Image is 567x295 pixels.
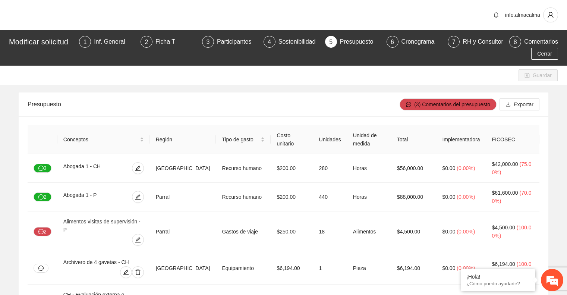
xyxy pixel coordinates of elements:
[216,252,271,285] td: Equipamiento
[38,194,44,200] span: message
[347,125,391,154] th: Unidad de medida
[216,211,271,252] td: Gastos de viaje
[278,36,322,48] div: Sostenibilidad
[329,39,333,45] span: 5
[79,36,135,48] div: 1Inf. General
[391,154,437,183] td: $56,000.00
[490,9,502,21] button: bell
[325,36,381,48] div: 5Presupuesto
[463,36,515,48] div: RH y Consultores
[537,50,552,58] span: Cerrar
[347,252,391,285] td: Pieza
[57,125,150,154] th: Conceptos
[514,39,517,45] span: 8
[271,211,313,252] td: $250.00
[514,100,533,109] span: Exportar
[271,252,313,285] td: $6,194.00
[347,211,391,252] td: Alimentos
[132,194,144,200] span: edit
[34,227,51,236] button: message2
[34,264,48,273] button: message
[150,125,216,154] th: Región
[414,100,490,109] span: (3) Comentarios del presupuesto
[132,191,144,203] button: edit
[524,36,558,48] div: Comentarios
[63,258,144,266] div: Archivero de 4 gavetas - CH
[492,261,515,267] span: $6,194.00
[313,125,347,154] th: Unidades
[492,161,518,167] span: $42,000.00
[313,211,347,252] td: 18
[155,36,181,48] div: Ficha T
[544,12,558,18] span: user
[63,191,114,203] div: Abogada 1 - P
[492,225,515,230] span: $4,500.00
[313,154,347,183] td: 280
[38,166,44,172] span: message
[492,190,518,196] span: $61,600.00
[531,48,558,60] button: Cerrar
[222,135,259,144] span: Tipo de gasto
[132,269,144,275] span: delete
[271,183,313,211] td: $200.00
[436,125,486,154] th: Implementadora
[28,94,400,115] div: Presupuesto
[202,36,258,48] div: 3Participantes
[120,269,132,275] span: edit
[391,252,437,285] td: $6,194.00
[268,39,271,45] span: 4
[391,39,394,45] span: 6
[347,183,391,211] td: Horas
[313,252,347,285] td: 1
[9,36,75,48] div: Modificar solicitud
[120,266,132,278] button: edit
[132,266,144,278] button: delete
[442,194,455,200] span: $0.00
[442,229,455,235] span: $0.00
[271,125,313,154] th: Costo unitario
[216,183,271,211] td: Recurso humano
[94,36,131,48] div: Inf. General
[347,154,391,183] td: Horas
[486,125,540,154] th: FICOSEC
[132,234,144,246] button: edit
[132,162,144,174] button: edit
[387,36,442,48] div: 6Cronograma
[406,102,411,108] span: message
[216,125,271,154] th: Tipo de gasto
[132,237,144,243] span: edit
[500,98,539,110] button: downloadExportar
[519,69,558,81] button: saveGuardar
[457,229,475,235] span: ( 0.00% )
[442,265,455,271] span: $0.00
[217,36,258,48] div: Participantes
[63,217,144,234] div: Alimentos visitas de supervisión - P
[391,211,437,252] td: $4,500.00
[491,12,502,18] span: bell
[150,252,216,285] td: [GEOGRAPHIC_DATA]
[271,154,313,183] td: $200.00
[216,154,271,183] td: Recurso humano
[206,39,210,45] span: 3
[505,102,511,108] span: download
[543,7,558,22] button: user
[141,36,196,48] div: 2Ficha T
[391,125,437,154] th: Total
[264,36,319,48] div: 4Sostenibilidad
[150,154,216,183] td: [GEOGRAPHIC_DATA]
[63,135,138,144] span: Conceptos
[466,274,530,280] div: ¡Hola!
[34,192,51,201] button: message2
[132,165,144,171] span: edit
[340,36,379,48] div: Presupuesto
[400,98,497,110] button: message(3) Comentarios del presupuesto
[38,229,44,235] span: message
[457,194,475,200] span: ( 0.00% )
[150,211,216,252] td: Parral
[401,36,441,48] div: Cronograma
[505,12,540,18] span: info.almacalma
[63,162,116,174] div: Abogada 1 - CH
[452,39,456,45] span: 7
[448,36,503,48] div: 7RH y Consultores
[509,36,558,48] div: 8Comentarios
